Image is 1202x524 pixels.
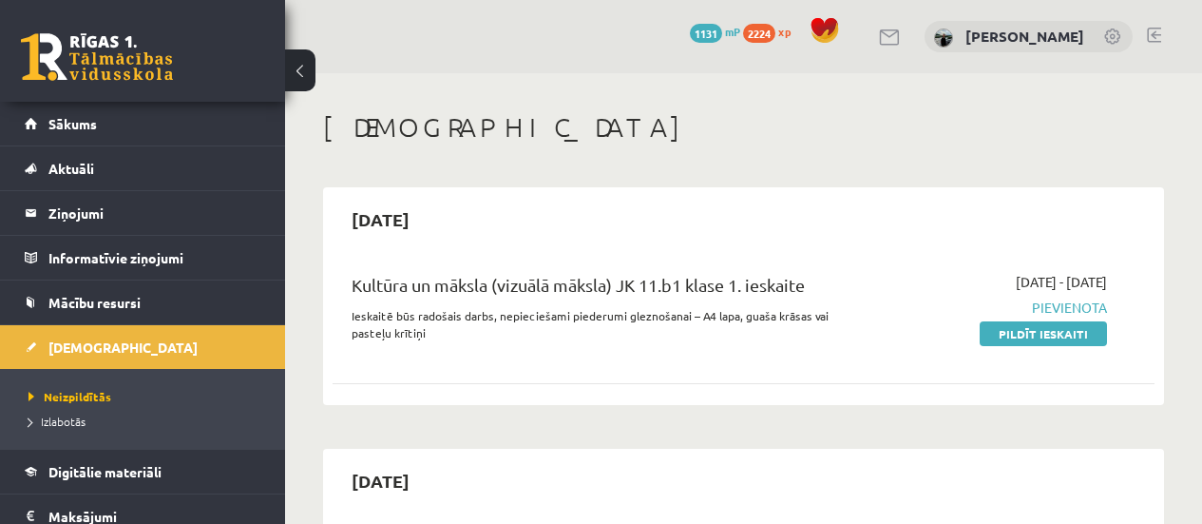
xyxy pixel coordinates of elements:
[25,191,261,235] a: Ziņojumi
[25,281,261,324] a: Mācību resursi
[29,388,266,405] a: Neizpildītās
[333,458,429,503] h2: [DATE]
[690,24,740,39] a: 1131 mP
[48,339,198,356] span: [DEMOGRAPHIC_DATA]
[874,298,1107,318] span: Pievienota
[965,27,1084,46] a: [PERSON_NAME]
[48,115,97,132] span: Sākums
[778,24,791,39] span: xp
[48,463,162,480] span: Digitālie materiāli
[743,24,775,43] span: 2224
[25,325,261,369] a: [DEMOGRAPHIC_DATA]
[25,102,261,146] a: Sākums
[1016,272,1107,292] span: [DATE] - [DATE]
[725,24,740,39] span: mP
[980,321,1107,346] a: Pildīt ieskaiti
[29,389,111,404] span: Neizpildītās
[690,24,722,43] span: 1131
[25,236,261,280] a: Informatīvie ziņojumi
[352,307,846,341] p: Ieskaitē būs radošais darbs, nepieciešami piederumi gleznošanai – A4 lapa, guaša krāsas vai paste...
[25,450,261,494] a: Digitālie materiāli
[25,146,261,190] a: Aktuāli
[333,197,429,242] h2: [DATE]
[29,413,266,430] a: Izlabotās
[323,111,1164,144] h1: [DEMOGRAPHIC_DATA]
[21,33,173,81] a: Rīgas 1. Tālmācības vidusskola
[48,160,94,177] span: Aktuāli
[743,24,800,39] a: 2224 xp
[29,414,86,429] span: Izlabotās
[48,294,141,311] span: Mācību resursi
[352,272,846,307] div: Kultūra un māksla (vizuālā māksla) JK 11.b1 klase 1. ieskaite
[48,191,261,235] legend: Ziņojumi
[48,236,261,280] legend: Informatīvie ziņojumi
[934,29,953,48] img: Edgars Toms Jermušs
